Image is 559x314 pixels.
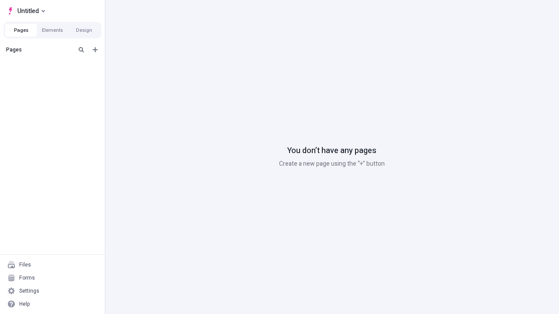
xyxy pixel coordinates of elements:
div: Forms [19,274,35,281]
div: Settings [19,287,39,294]
div: Pages [6,46,72,53]
div: Help [19,300,30,307]
button: Design [68,24,100,37]
button: Pages [5,24,37,37]
div: Files [19,261,31,268]
p: You don’t have any pages [287,145,376,157]
span: Untitled [17,6,39,16]
p: Create a new page using the “+” button [279,159,385,169]
button: Add new [90,44,100,55]
button: Select site [3,4,48,17]
button: Elements [37,24,68,37]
